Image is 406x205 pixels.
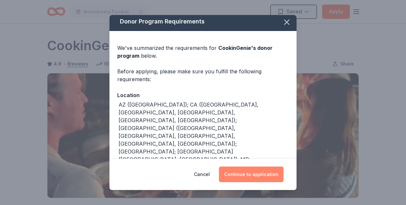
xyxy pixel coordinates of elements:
button: Cancel [194,167,210,182]
div: Location [117,91,289,99]
div: Donor Program Requirements [109,12,297,31]
div: Before applying, please make sure you fulfill the following requirements: [117,67,289,83]
div: We've summarized the requirements for below. [117,44,289,60]
button: Continue to application [219,167,284,182]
